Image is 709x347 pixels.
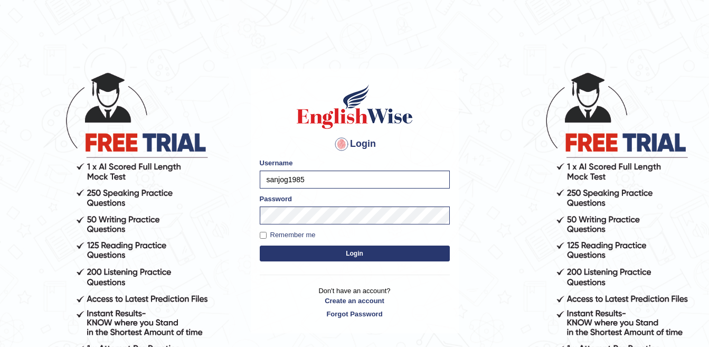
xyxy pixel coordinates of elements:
[260,309,450,319] a: Forgot Password
[295,83,415,130] img: Logo of English Wise sign in for intelligent practice with AI
[260,246,450,261] button: Login
[260,296,450,306] a: Create an account
[260,286,450,318] p: Don't have an account?
[260,232,267,239] input: Remember me
[260,194,292,204] label: Password
[260,158,293,168] label: Username
[260,136,450,153] h4: Login
[260,230,316,240] label: Remember me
